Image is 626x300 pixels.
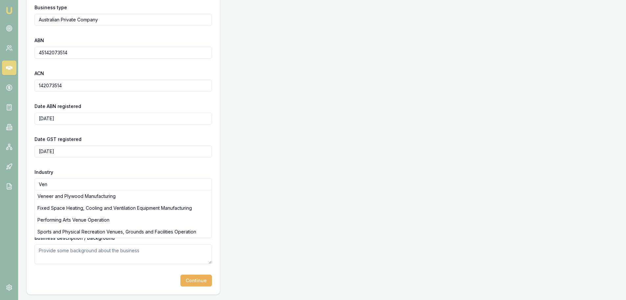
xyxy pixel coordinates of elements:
[35,202,212,214] div: Fixed Space Heating, Cooling and Ventilation Equipment Manufacturing
[35,226,212,238] div: Sports and Physical Recreation Venues, Grounds and Facilities Operation
[35,190,212,202] div: Veneer and Plywood Manufacturing
[35,113,212,124] input: YYYY-MM-DD
[35,146,212,157] input: YYYY-MM-DD
[35,38,44,43] label: ABN
[180,275,212,286] button: Continue
[35,235,115,241] label: Business description / background
[35,103,81,109] label: Date ABN registered
[35,5,67,10] label: Business type
[5,7,13,14] img: emu-icon-u.png
[35,178,212,190] input: Start typing to search for your industry
[35,214,212,226] div: Performing Arts Venue Operation
[35,136,81,142] label: Date GST registered
[35,169,53,175] label: Industry
[35,70,44,76] label: ACN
